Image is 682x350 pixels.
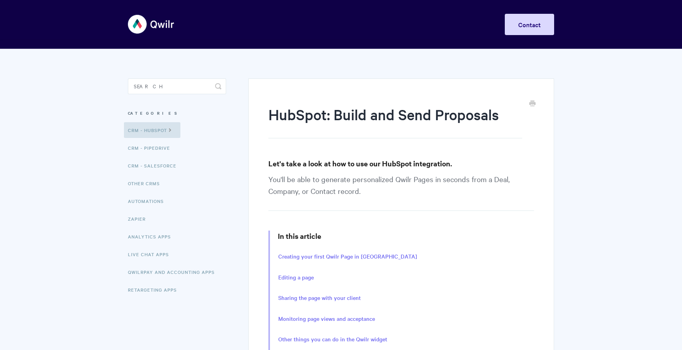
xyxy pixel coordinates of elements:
[268,104,522,138] h1: HubSpot: Build and Send Proposals
[128,106,226,120] h3: Categories
[278,315,375,323] a: Monitoring page views and acceptance
[128,211,152,227] a: Zapier
[278,231,534,242] h3: In this article
[268,173,534,211] p: You'll be able to generate personalized Qwilr Pages in seconds from a Deal, Company, or Contact r...
[128,140,176,156] a: CRM - Pipedrive
[505,14,554,35] a: Contact
[278,252,417,261] a: Creating your first Qwilr Page in [GEOGRAPHIC_DATA]
[128,78,226,94] input: Search
[128,264,221,280] a: QwilrPay and Accounting Apps
[128,9,175,39] img: Qwilr Help Center
[128,175,166,191] a: Other CRMs
[529,100,536,108] a: Print this Article
[128,282,183,298] a: Retargeting Apps
[128,229,177,244] a: Analytics Apps
[128,158,182,173] a: CRM - Salesforce
[124,122,180,138] a: CRM - HubSpot
[128,246,175,262] a: Live Chat Apps
[268,158,534,169] h3: Let's take a look at how to use our HubSpot integration.
[128,193,170,209] a: Automations
[278,335,387,344] a: Other things you can do in the Qwilr widget
[278,294,361,302] a: Sharing the page with your client
[278,273,314,282] a: Editing a page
